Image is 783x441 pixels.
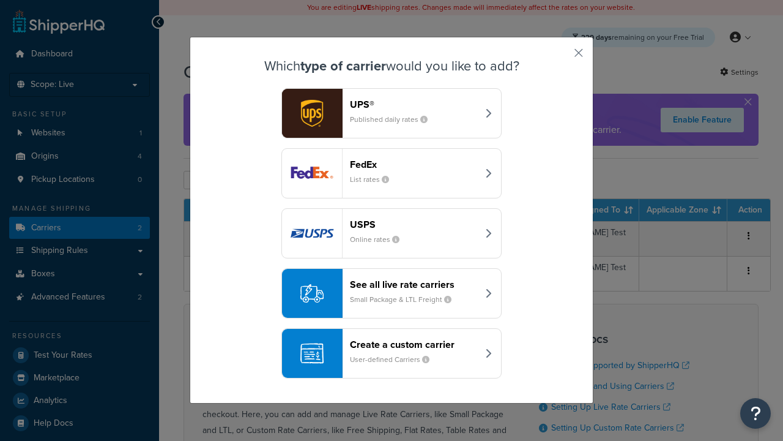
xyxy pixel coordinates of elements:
header: See all live rate carriers [350,279,478,290]
small: User-defined Carriers [350,354,439,365]
button: ups logoUPS®Published daily rates [281,88,502,138]
small: Online rates [350,234,409,245]
header: Create a custom carrier [350,339,478,350]
header: FedEx [350,159,478,170]
header: USPS [350,219,478,230]
h3: Which would you like to add? [221,59,562,73]
button: Open Resource Center [740,398,771,429]
small: List rates [350,174,399,185]
img: icon-carrier-custom-c93b8a24.svg [300,342,324,365]
header: UPS® [350,99,478,110]
button: Create a custom carrierUser-defined Carriers [281,328,502,379]
button: usps logoUSPSOnline rates [281,208,502,258]
img: fedEx logo [282,149,342,198]
small: Small Package & LTL Freight [350,294,461,305]
img: usps logo [282,209,342,258]
button: fedEx logoFedExList rates [281,148,502,198]
img: icon-carrier-liverate-becf4550.svg [300,282,324,305]
strong: type of carrier [300,56,386,76]
button: See all live rate carriersSmall Package & LTL Freight [281,268,502,318]
small: Published daily rates [350,114,437,125]
img: ups logo [282,89,342,138]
